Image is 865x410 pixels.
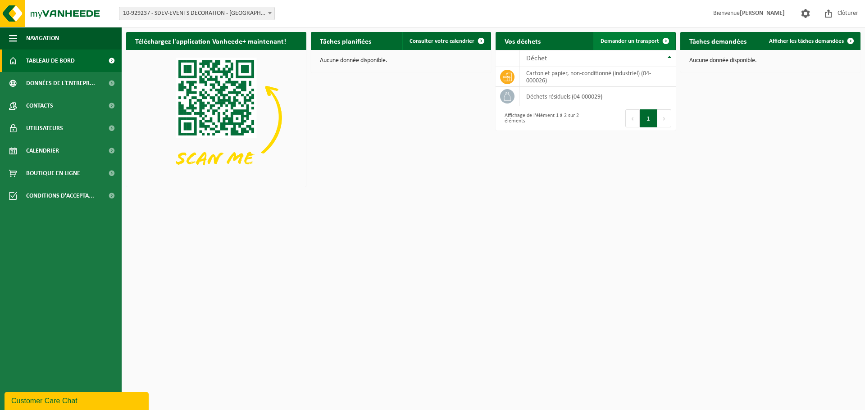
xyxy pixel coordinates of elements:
[526,55,547,62] span: Déchet
[26,162,80,185] span: Boutique en ligne
[26,50,75,72] span: Tableau de bord
[740,10,785,17] strong: [PERSON_NAME]
[625,109,640,127] button: Previous
[5,390,150,410] iframe: chat widget
[26,185,94,207] span: Conditions d'accepta...
[689,58,851,64] p: Aucune donnée disponible.
[593,32,675,50] a: Demander un transport
[640,109,657,127] button: 1
[496,32,550,50] h2: Vos déchets
[26,140,59,162] span: Calendrier
[26,117,63,140] span: Utilisateurs
[126,32,295,50] h2: Téléchargez l'application Vanheede+ maintenant!
[126,50,306,185] img: Download de VHEPlus App
[680,32,756,50] h2: Tâches demandées
[519,87,676,106] td: déchets résiduels (04-000029)
[119,7,275,20] span: 10-929237 - SDEV-EVENTS DECORATION - GEMBLOUX
[762,32,860,50] a: Afficher les tâches demandées
[320,58,482,64] p: Aucune donnée disponible.
[519,67,676,87] td: carton et papier, non-conditionné (industriel) (04-000026)
[410,38,474,44] span: Consulter votre calendrier
[402,32,490,50] a: Consulter votre calendrier
[311,32,380,50] h2: Tâches planifiées
[26,27,59,50] span: Navigation
[26,72,95,95] span: Données de l'entrepr...
[657,109,671,127] button: Next
[601,38,659,44] span: Demander un transport
[26,95,53,117] span: Contacts
[769,38,844,44] span: Afficher les tâches demandées
[500,108,581,128] div: Affichage de l'élément 1 à 2 sur 2 éléments
[119,7,274,20] span: 10-929237 - SDEV-EVENTS DECORATION - GEMBLOUX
